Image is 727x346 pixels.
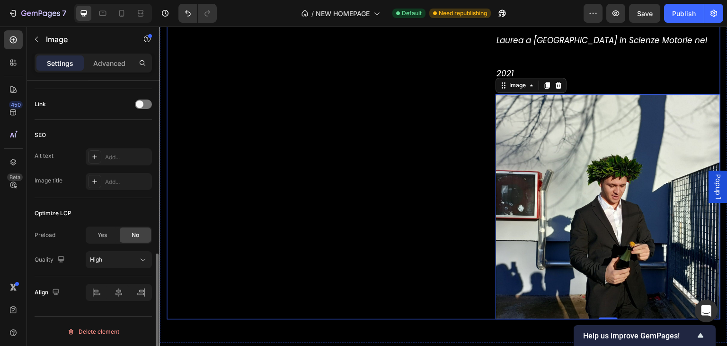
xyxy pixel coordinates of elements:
[337,8,548,53] span: Laurea a [GEOGRAPHIC_DATA] in Scienze Motorie nel 2021
[35,286,62,299] div: Align
[93,58,125,68] p: Advanced
[67,326,119,337] div: Delete element
[316,9,370,18] span: NEW HOMEPAGE
[583,330,706,341] button: Show survey - Help us improve GemPages!
[35,152,53,160] div: Alt text
[695,300,718,322] div: Open Intercom Messenger
[62,8,66,19] p: 7
[160,27,727,346] iframe: Design area
[35,324,152,339] button: Delete element
[105,178,150,186] div: Add...
[178,4,217,23] div: Undo/Redo
[554,148,563,173] span: Popup 1
[35,209,71,218] div: Optimize LCP
[637,9,653,18] span: Save
[348,55,368,63] div: Image
[86,251,152,268] button: High
[9,101,23,109] div: 450
[4,4,71,23] button: 7
[336,68,561,293] img: gempages_558965662635000908-aa05a913-4aef-4df1-b2e6-a3415766ee8a.jpg
[583,331,695,340] span: Help us improve GemPages!
[439,9,487,18] span: Need republishing
[672,9,696,18] div: Publish
[664,4,704,23] button: Publish
[629,4,660,23] button: Save
[35,254,67,266] div: Quality
[311,9,314,18] span: /
[132,231,139,239] span: No
[35,100,46,109] div: Link
[105,153,150,162] div: Add...
[35,131,46,139] div: SEO
[7,173,23,181] div: Beta
[402,9,422,18] span: Default
[35,176,62,185] div: Image title
[46,34,126,45] p: Image
[35,231,55,239] div: Preload
[47,58,73,68] p: Settings
[98,231,107,239] span: Yes
[90,256,102,263] span: High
